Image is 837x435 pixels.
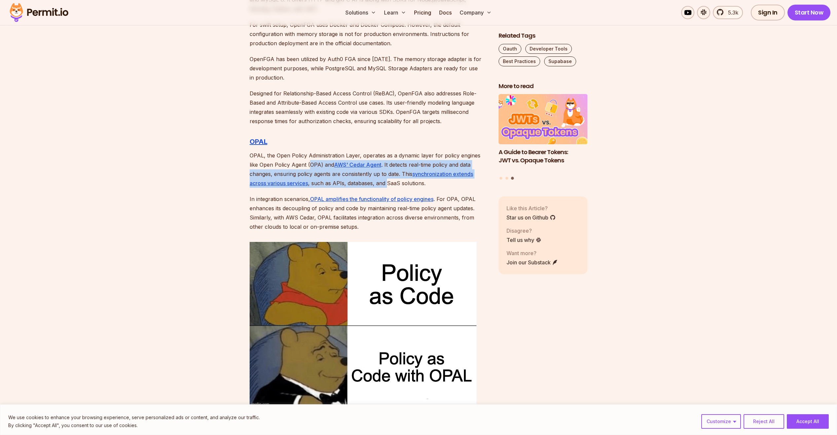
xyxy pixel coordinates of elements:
[411,6,434,19] a: Pricing
[7,1,71,24] img: Permit logo
[250,54,488,82] p: OpenFGA has been utilized by Auth0 FGA since [DATE]. The memory storage adapter is for developmen...
[499,148,588,165] h3: A Guide to Bearer Tokens: JWT vs. Opaque Tokens
[506,214,556,221] a: Star us on Github
[499,94,588,145] img: A Guide to Bearer Tokens: JWT vs. Opaque Tokens
[250,242,476,407] img: 88f6m0.jpg
[499,44,521,54] a: Oauth
[499,94,588,181] div: Posts
[751,5,785,20] a: Sign In
[787,5,831,20] a: Start Now
[8,414,260,421] p: We use cookies to enhance your browsing experience, serve personalized ads or content, and analyz...
[506,236,541,244] a: Tell us why
[499,32,588,40] h2: Related Tags
[701,414,741,429] button: Customize
[250,194,488,231] p: In integration scenarios, . For OPA, OPAL enhances its decoupling of policy and code by maintaini...
[499,56,540,66] a: Best Practices
[250,151,488,188] p: OPAL, the Open Policy Administration Layer, operates as a dynamic layer for policy engines like O...
[8,421,260,429] p: By clicking "Accept All", you consent to our use of cookies.
[525,44,572,54] a: Developer Tools
[500,177,502,180] button: Go to slide 1
[436,6,454,19] a: Docs
[310,196,434,202] a: OPAL amplifies the functionality of policy engines
[787,414,829,429] button: Accept All
[506,249,558,257] p: Want more?
[457,6,494,19] button: Company
[250,138,267,146] a: OPAL
[511,177,514,180] button: Go to slide 3
[250,20,488,48] p: For swift setup, OpenFGA uses Docker and Docker Compose. However, the default configuration with ...
[250,89,488,126] p: Designed for Relationship-Based Access Control (ReBAC), OpenFGA also addresses Role-Based and Att...
[506,204,556,212] p: Like this Article?
[334,161,381,168] a: AWS' Cedar Agent
[506,227,541,235] p: Disagree?
[744,414,784,429] button: Reject All
[343,6,379,19] button: Solutions
[499,82,588,90] h2: More to read
[724,9,738,17] span: 5.3k
[381,6,409,19] button: Learn
[506,258,558,266] a: Join our Substack
[544,56,576,66] a: Supabase
[713,6,743,19] a: 5.3k
[499,94,588,173] li: 3 of 3
[506,177,508,180] button: Go to slide 2
[499,94,588,173] a: A Guide to Bearer Tokens: JWT vs. Opaque TokensA Guide to Bearer Tokens: JWT vs. Opaque Tokens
